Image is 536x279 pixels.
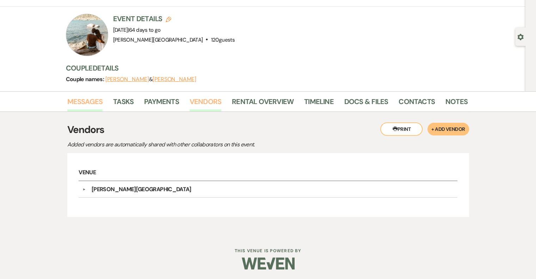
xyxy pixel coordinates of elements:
a: Vendors [190,96,221,111]
button: [PERSON_NAME] [105,77,149,82]
span: [PERSON_NAME][GEOGRAPHIC_DATA] [113,36,203,43]
a: Notes [445,96,468,111]
a: Contacts [399,96,435,111]
button: + Add Vendor [427,123,469,135]
span: 64 days to go [129,26,161,34]
h3: Event Details [113,14,235,24]
a: Messages [67,96,103,111]
a: Rental Overview [232,96,294,111]
p: Added vendors are automatically shared with other collaborators on this event. [67,140,314,149]
button: [PERSON_NAME] [153,77,196,82]
a: Tasks [113,96,134,111]
button: Print [380,122,423,136]
img: Weven Logo [242,251,295,276]
span: [DATE] [113,26,161,34]
a: Docs & Files [344,96,388,111]
button: Open lead details [517,33,524,40]
a: Payments [144,96,179,111]
span: 120 guests [211,36,235,43]
h6: Venue [79,165,457,181]
span: Couple names: [66,75,105,83]
span: | [128,26,161,34]
span: & [105,76,196,83]
div: [PERSON_NAME][GEOGRAPHIC_DATA] [92,185,191,194]
h3: Couple Details [66,63,461,73]
a: Timeline [304,96,334,111]
h3: Vendors [67,122,469,137]
button: ▼ [80,188,88,191]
